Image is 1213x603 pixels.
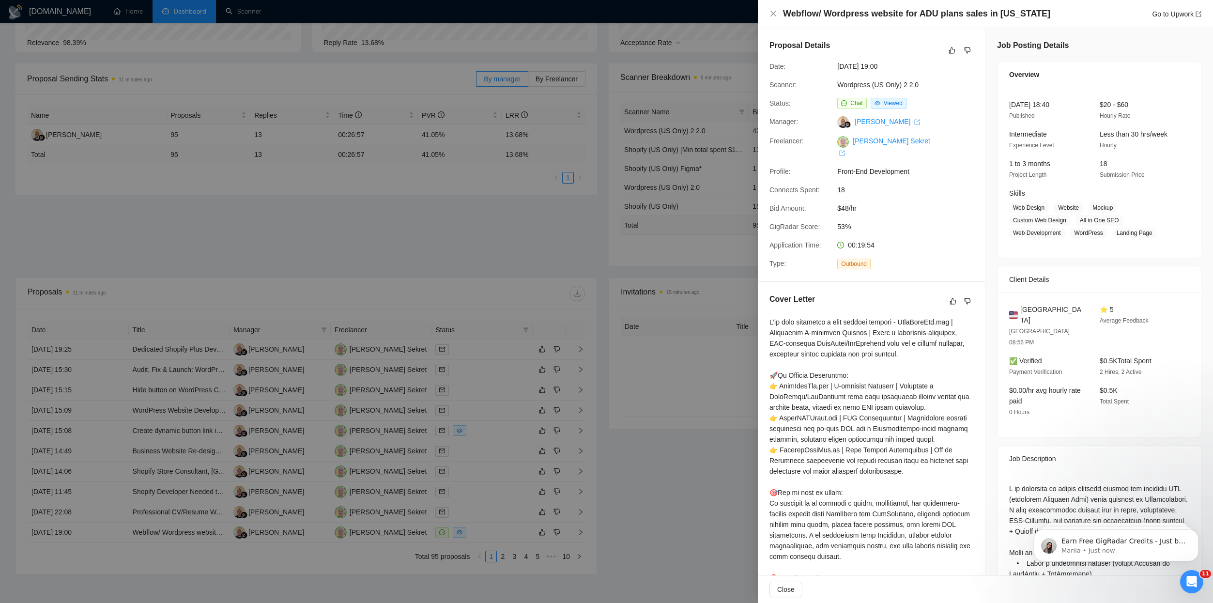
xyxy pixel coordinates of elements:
[1009,215,1070,226] span: Custom Web Design
[1100,387,1118,394] span: $0.5K
[1009,160,1050,168] span: 1 to 3 months
[769,99,791,107] span: Status:
[1009,309,1018,320] img: 🇺🇸
[769,186,820,194] span: Connects Spent:
[769,118,798,125] span: Manager:
[1100,171,1145,178] span: Submission Price
[837,166,983,177] span: Front-End Development
[769,168,791,175] span: Profile:
[850,100,862,107] span: Chat
[949,46,955,54] span: like
[848,241,875,249] span: 00:19:54
[837,221,983,232] span: 53%
[1100,398,1129,405] span: Total Spent
[964,46,971,54] span: dislike
[837,136,849,148] img: c1bP4mNrGFN0bn_59XPyOb5nUeCCAk0hbsx9P5H2_OKrMJlgp4t-sbAPkLr90ZEgGO
[1054,202,1083,213] span: Website
[914,119,920,125] span: export
[950,297,956,305] span: like
[1009,112,1035,119] span: Published
[1100,357,1152,365] span: $0.5K Total Spent
[837,61,983,72] span: [DATE] 19:00
[997,40,1069,51] h5: Job Posting Details
[1009,369,1062,375] span: Payment Verification
[1113,228,1156,238] span: Landing Page
[769,223,820,231] span: GigRadar Score:
[1100,101,1128,108] span: $20 - $60
[1009,69,1039,80] span: Overview
[1020,304,1084,325] span: [GEOGRAPHIC_DATA]
[1100,112,1130,119] span: Hourly Rate
[1152,10,1201,18] a: Go to Upworkexport
[1009,142,1054,149] span: Experience Level
[1100,142,1117,149] span: Hourly
[837,242,844,248] span: clock-circle
[1196,11,1201,17] span: export
[962,295,973,307] button: dislike
[769,81,797,89] span: Scanner:
[855,118,920,125] a: [PERSON_NAME] export
[1089,202,1117,213] span: Mockup
[769,294,815,305] h5: Cover Letter
[837,81,919,89] a: Wordpress (US Only) 2 2.0
[837,137,930,156] a: [PERSON_NAME] Sekret export
[946,45,958,56] button: like
[769,40,830,51] h5: Proposal Details
[1100,130,1167,138] span: Less than 30 hrs/week
[1009,101,1049,108] span: [DATE] 18:40
[947,295,959,307] button: like
[1009,266,1189,293] div: Client Details
[1100,317,1149,324] span: Average Feedback
[1009,171,1046,178] span: Project Length
[769,62,785,70] span: Date:
[1009,357,1042,365] span: ✅ Verified
[1100,160,1107,168] span: 18
[1076,215,1123,226] span: All in One SEO
[1009,446,1189,472] div: Job Description
[1009,202,1048,213] span: Web Design
[1009,409,1029,416] span: 0 Hours
[1071,228,1107,238] span: WordPress
[964,297,971,305] span: dislike
[769,10,777,18] button: Close
[1009,387,1081,405] span: $0.00/hr avg hourly rate paid
[837,259,871,269] span: Outbound
[777,584,795,595] span: Close
[1100,369,1142,375] span: 2 Hires, 2 Active
[769,137,804,145] span: Freelancer:
[839,150,845,156] span: export
[962,45,973,56] button: dislike
[841,100,847,106] span: message
[769,10,777,17] span: close
[844,121,851,128] img: gigradar-bm.png
[837,203,983,214] span: $48/hr
[884,100,903,107] span: Viewed
[769,241,821,249] span: Application Time:
[1009,228,1065,238] span: Web Development
[875,100,880,106] span: eye
[1009,328,1070,346] span: [GEOGRAPHIC_DATA] 08:56 PM
[769,204,806,212] span: Bid Amount:
[1200,570,1211,578] span: 11
[769,582,802,597] button: Close
[783,8,1050,20] h4: Webflow/ Wordpress website for ADU plans sales in [US_STATE]
[837,185,983,195] span: 18
[1009,189,1025,197] span: Skills
[769,260,786,267] span: Type:
[1100,306,1114,313] span: ⭐ 5
[1009,130,1047,138] span: Intermediate
[1019,509,1213,577] iframe: Intercom notifications message
[1180,570,1203,593] iframe: Intercom live chat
